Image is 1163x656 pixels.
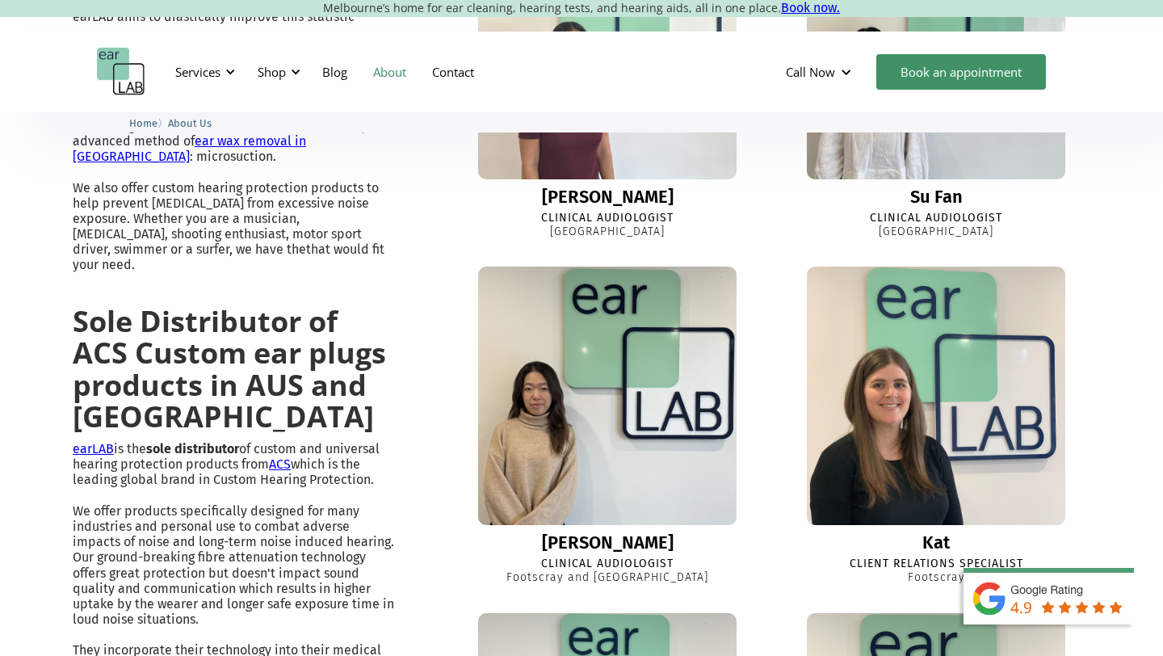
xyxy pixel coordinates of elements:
[166,48,240,96] div: Services
[258,64,286,80] div: Shop
[922,533,950,553] div: Kat
[542,187,674,207] div: [PERSON_NAME]
[129,115,168,132] li: 〉
[908,571,965,585] div: Footscray
[175,64,220,80] div: Services
[850,557,1023,571] div: Client Relations Specialist
[910,187,963,207] div: Su Fan
[360,48,419,95] a: About
[786,64,835,80] div: Call Now
[453,267,762,585] a: Sharon[PERSON_NAME]Clinical AudiologistFootscray and [GEOGRAPHIC_DATA]
[129,115,157,130] a: Home
[807,267,1065,525] img: Kat
[97,48,145,96] a: home
[419,48,487,95] a: Contact
[309,48,360,95] a: Blog
[168,117,212,129] span: About Us
[506,571,708,585] div: Footscray and [GEOGRAPHIC_DATA]
[73,441,114,456] a: earLAB
[248,48,305,96] div: Shop
[541,557,674,571] div: Clinical Audiologist
[73,133,306,164] a: ear wax removal in [GEOGRAPHIC_DATA]
[773,48,868,96] div: Call Now
[541,212,674,225] div: Clinical Audiologist
[168,115,212,130] a: About Us
[876,54,1046,90] a: Book an appointment
[782,267,1090,585] a: KatKatClient Relations SpecialistFootscray
[146,441,239,456] strong: sole distributor
[542,533,674,553] div: [PERSON_NAME]
[477,267,737,526] img: Sharon
[550,225,665,239] div: [GEOGRAPHIC_DATA]
[879,225,993,239] div: [GEOGRAPHIC_DATA]
[73,305,395,433] h2: Sole Distributor of ACS Custom ear plugs products in AUS and [GEOGRAPHIC_DATA]
[269,456,291,472] a: ACS
[129,117,157,129] span: Home
[870,212,1002,225] div: Clinical Audiologist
